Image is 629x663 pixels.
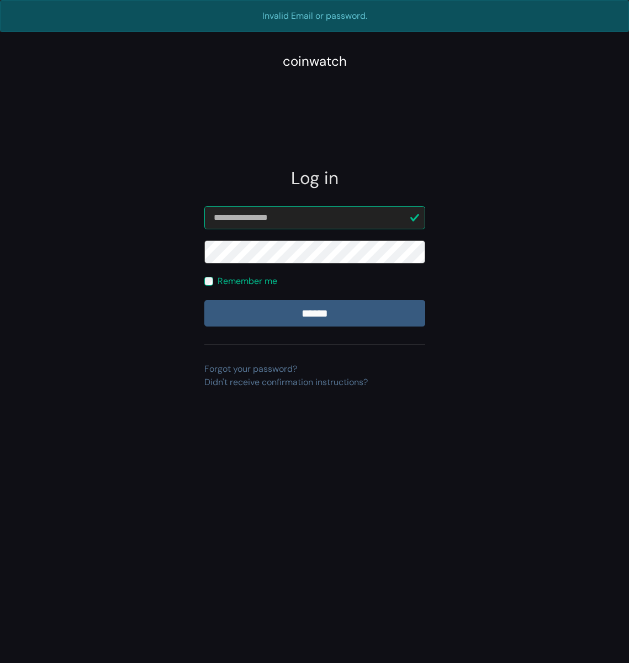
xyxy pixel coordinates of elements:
label: Remember me [218,275,277,288]
a: Forgot your password? [204,363,297,375]
a: Didn't receive confirmation instructions? [204,376,368,388]
div: coinwatch [283,51,347,71]
h2: Log in [204,168,425,189]
a: coinwatch [283,57,347,69]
